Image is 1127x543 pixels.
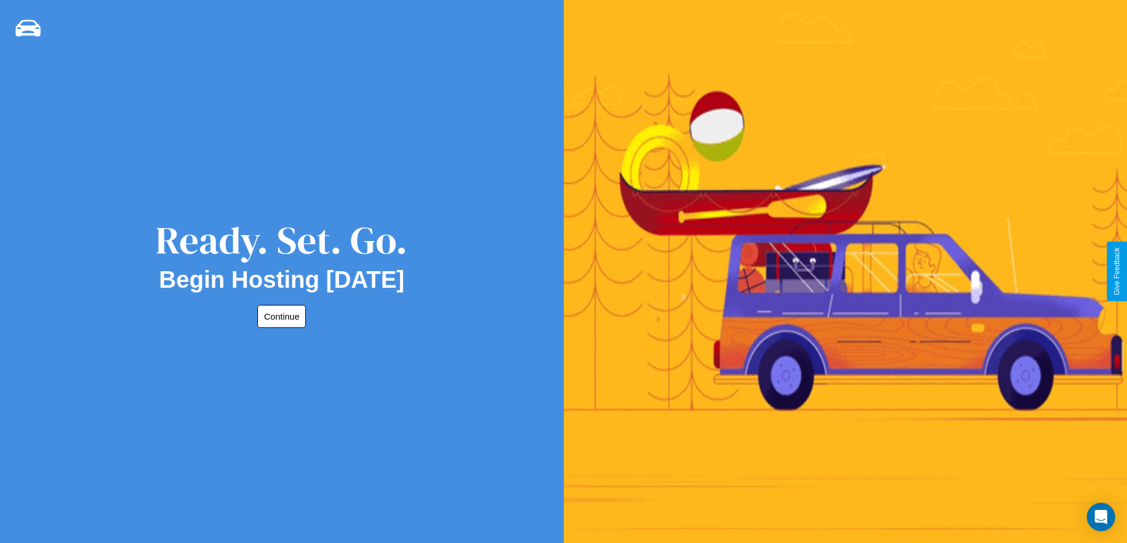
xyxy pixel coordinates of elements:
[1113,248,1121,295] div: Give Feedback
[159,266,405,293] h2: Begin Hosting [DATE]
[1087,503,1115,531] div: Open Intercom Messenger
[257,305,306,328] button: Continue
[156,214,408,266] div: Ready. Set. Go.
